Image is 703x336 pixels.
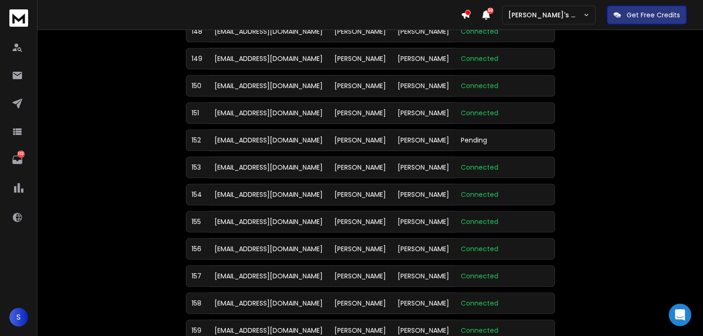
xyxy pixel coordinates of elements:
[209,102,329,124] td: [EMAIL_ADDRESS][DOMAIN_NAME]
[461,244,548,254] div: Connected
[186,129,209,151] td: 152
[392,292,455,314] td: [PERSON_NAME]
[461,108,548,118] div: Connected
[607,6,687,24] button: Get Free Credits
[392,102,455,124] td: [PERSON_NAME]
[186,21,209,42] td: 148
[461,299,548,308] div: Connected
[209,238,329,260] td: [EMAIL_ADDRESS][DOMAIN_NAME]
[209,184,329,205] td: [EMAIL_ADDRESS][DOMAIN_NAME]
[186,102,209,124] td: 151
[329,48,392,69] td: [PERSON_NAME]
[329,292,392,314] td: [PERSON_NAME]
[461,54,548,63] div: Connected
[329,265,392,287] td: [PERSON_NAME]
[392,265,455,287] td: [PERSON_NAME]
[392,21,455,42] td: [PERSON_NAME]
[461,190,548,199] div: Connected
[186,75,209,97] td: 150
[209,48,329,69] td: [EMAIL_ADDRESS][DOMAIN_NAME]
[392,75,455,97] td: [PERSON_NAME]
[461,217,548,226] div: Connected
[392,48,455,69] td: [PERSON_NAME]
[9,9,28,27] img: logo
[392,211,455,232] td: [PERSON_NAME]
[329,211,392,232] td: [PERSON_NAME]
[209,21,329,42] td: [EMAIL_ADDRESS][DOMAIN_NAME]
[461,135,548,145] div: Pending
[329,102,392,124] td: [PERSON_NAME]
[329,129,392,151] td: [PERSON_NAME]
[9,308,28,327] button: S
[209,157,329,178] td: [EMAIL_ADDRESS][DOMAIN_NAME]
[392,184,455,205] td: [PERSON_NAME]
[209,265,329,287] td: [EMAIL_ADDRESS][DOMAIN_NAME]
[186,184,209,205] td: 154
[186,211,209,232] td: 155
[186,48,209,69] td: 149
[461,81,548,90] div: Connected
[392,157,455,178] td: [PERSON_NAME]
[669,304,691,326] div: Open Intercom Messenger
[392,238,455,260] td: [PERSON_NAME]
[209,129,329,151] td: [EMAIL_ADDRESS][DOMAIN_NAME]
[627,10,680,20] p: Get Free Credits
[209,75,329,97] td: [EMAIL_ADDRESS][DOMAIN_NAME]
[461,163,548,172] div: Connected
[487,7,494,14] span: 50
[209,292,329,314] td: [EMAIL_ADDRESS][DOMAIN_NAME]
[329,238,392,260] td: [PERSON_NAME]
[392,129,455,151] td: [PERSON_NAME]
[329,21,392,42] td: [PERSON_NAME]
[186,265,209,287] td: 157
[17,150,25,158] p: 163
[461,326,548,335] div: Connected
[329,184,392,205] td: [PERSON_NAME]
[209,211,329,232] td: [EMAIL_ADDRESS][DOMAIN_NAME]
[508,10,583,20] p: [PERSON_NAME]'s Workspace
[329,75,392,97] td: [PERSON_NAME]
[186,157,209,178] td: 153
[461,27,548,36] div: Connected
[461,271,548,281] div: Connected
[186,292,209,314] td: 158
[329,157,392,178] td: [PERSON_NAME]
[186,238,209,260] td: 156
[8,150,27,169] a: 163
